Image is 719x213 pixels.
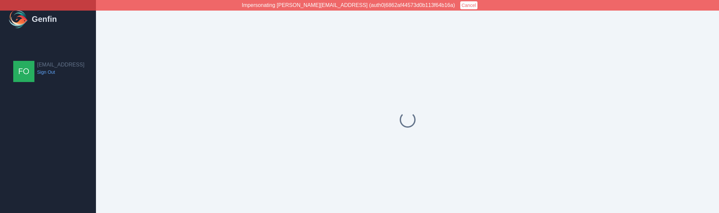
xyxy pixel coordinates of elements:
[32,14,57,24] h1: Genfin
[37,61,84,69] h2: [EMAIL_ADDRESS]
[13,61,34,82] img: founders@genfin.ai
[8,9,29,30] img: Logo
[37,69,84,75] a: Sign Out
[460,1,477,9] button: Cancel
